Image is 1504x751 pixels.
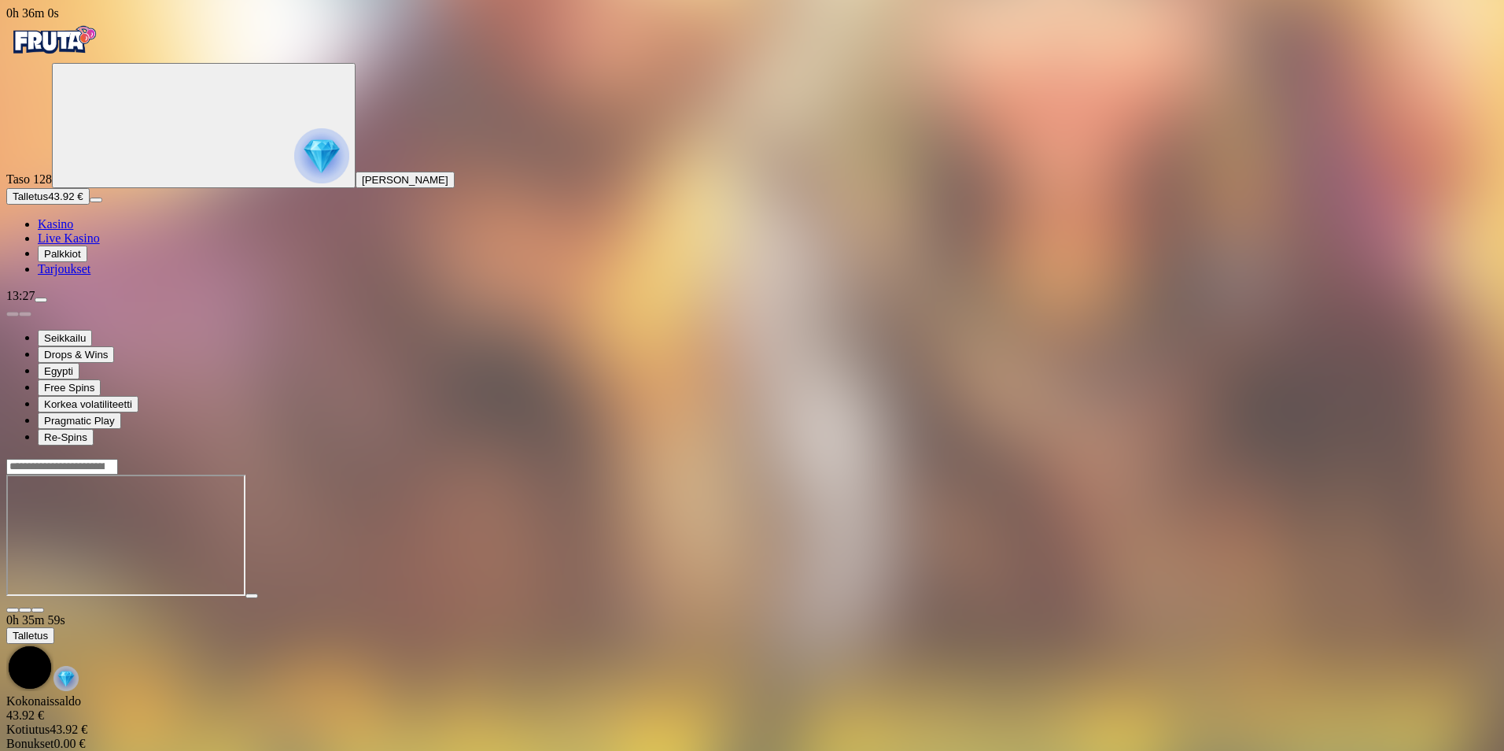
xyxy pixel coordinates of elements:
button: Talletusplus icon43.92 € [6,188,90,205]
span: 13:27 [6,289,35,302]
a: gift-inverted iconTarjoukset [38,262,90,276]
button: Pragmatic Play [38,412,121,429]
span: 43.92 € [48,191,83,202]
div: 43.92 € [6,723,1498,737]
span: Drops & Wins [44,349,108,361]
span: Free Spins [44,382,94,394]
span: Egypti [44,365,73,377]
button: Drops & Wins [38,346,114,363]
span: Talletus [13,191,48,202]
span: Kotiutus [6,723,50,736]
button: menu [90,198,102,202]
span: Korkea volatiliteetti [44,398,132,410]
img: Fruta [6,20,101,60]
div: 43.92 € [6,708,1498,723]
span: user session time [6,613,65,627]
button: Egypti [38,363,79,379]
span: Taso 128 [6,172,52,186]
span: user session time [6,6,59,20]
button: Korkea volatiliteetti [38,396,138,412]
a: diamond iconKasino [38,217,73,231]
span: [PERSON_NAME] [362,174,448,186]
img: reward-icon [53,666,79,691]
span: Seikkailu [44,332,86,344]
a: poker-chip iconLive Kasino [38,231,100,245]
span: Live Kasino [38,231,100,245]
button: reward iconPalkkiot [38,246,87,262]
span: Bonukset [6,737,53,750]
span: Tarjoukset [38,262,90,276]
button: fullscreen icon [31,608,44,612]
span: Pragmatic Play [44,415,115,427]
span: Talletus [13,630,48,642]
button: Talletus [6,627,54,644]
span: Palkkiot [44,248,81,260]
button: Re-Spins [38,429,94,446]
button: [PERSON_NAME] [356,172,455,188]
button: play icon [245,594,258,598]
span: Re-Spins [44,431,87,443]
button: reward progress [52,63,356,188]
button: chevron-down icon [19,608,31,612]
div: 0.00 € [6,737,1498,751]
nav: Primary [6,20,1498,276]
button: next slide [19,312,31,316]
button: close icon [6,608,19,612]
button: prev slide [6,312,19,316]
a: Fruta [6,49,101,62]
input: Search [6,459,118,475]
div: Game menu [6,613,1498,694]
button: Free Spins [38,379,101,396]
img: reward progress [294,128,349,183]
button: menu [35,298,47,302]
span: Kasino [38,217,73,231]
button: Seikkailu [38,330,92,346]
iframe: John Hunter and the Tomb of the Scarab Queen [6,475,245,596]
div: Kokonaissaldo [6,694,1498,723]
